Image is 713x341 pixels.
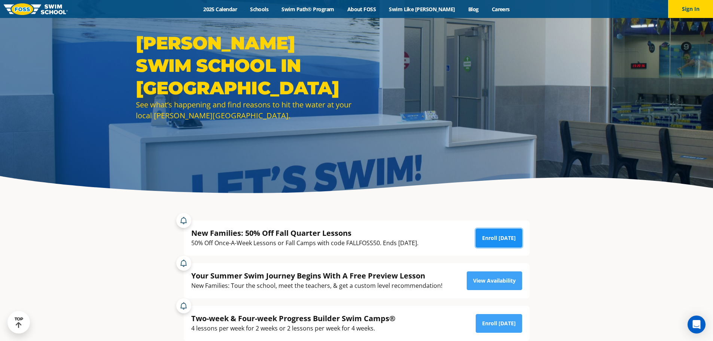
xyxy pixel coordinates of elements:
div: Two-week & Four-week Progress Builder Swim Camps® [191,313,396,323]
h1: [PERSON_NAME] Swim School in [GEOGRAPHIC_DATA] [136,32,353,99]
a: About FOSS [341,6,383,13]
div: See what’s happening and find reasons to hit the water at your local [PERSON_NAME][GEOGRAPHIC_DATA]. [136,99,353,121]
img: FOSS Swim School Logo [4,3,68,15]
div: New Families: 50% Off Fall Quarter Lessons [191,228,418,238]
a: Careers [485,6,516,13]
div: TOP [15,317,23,328]
a: Schools [244,6,275,13]
a: Swim Path® Program [275,6,341,13]
a: Enroll [DATE] [476,314,522,333]
div: 50% Off Once-A-Week Lessons or Fall Camps with code FALLFOSS50. Ends [DATE]. [191,238,418,248]
a: Swim Like [PERSON_NAME] [383,6,462,13]
a: Enroll [DATE] [476,229,522,247]
a: View Availability [467,271,522,290]
div: 4 lessons per week for 2 weeks or 2 lessons per week for 4 weeks. [191,323,396,334]
div: New Families: Tour the school, meet the teachers, & get a custom level recommendation! [191,281,442,291]
a: 2025 Calendar [197,6,244,13]
div: Open Intercom Messenger [688,316,706,334]
a: Blog [461,6,485,13]
div: Your Summer Swim Journey Begins With A Free Preview Lesson [191,271,442,281]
